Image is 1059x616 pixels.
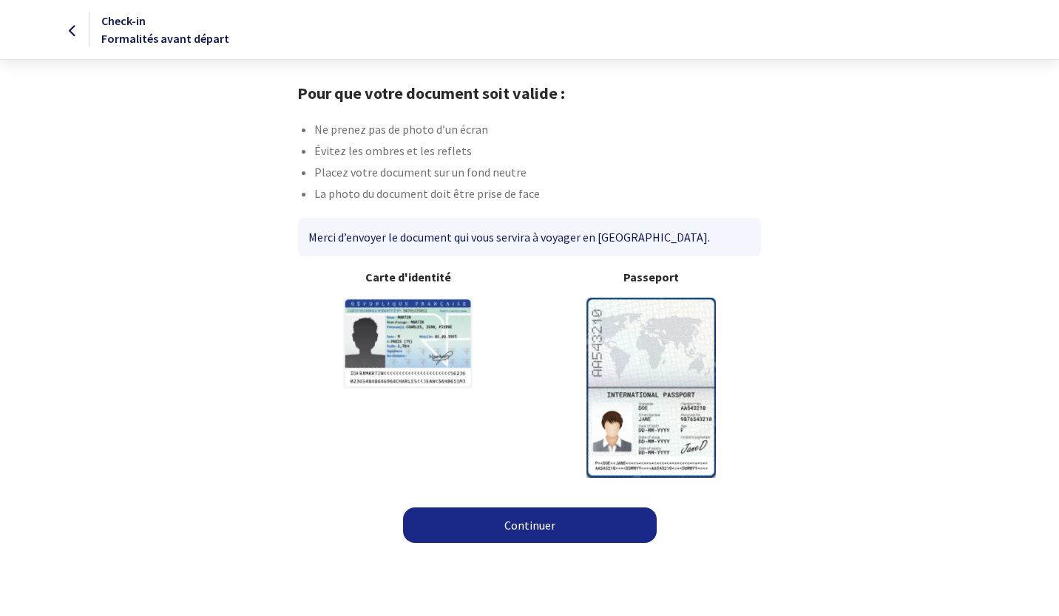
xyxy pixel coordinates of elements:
[541,268,761,286] b: Passeport
[403,507,657,543] a: Continuer
[101,13,229,46] span: Check-in Formalités avant départ
[314,120,761,142] li: Ne prenez pas de photo d’un écran
[314,142,761,163] li: Évitez les ombres et les reflets
[297,83,761,103] h1: Pour que votre document soit valide :
[586,298,716,477] img: illuPasseport.svg
[343,298,473,389] img: illuCNI.svg
[314,163,761,185] li: Placez votre document sur un fond neutre
[298,268,518,286] b: Carte d'identité
[314,185,761,206] li: La photo du document doit être prise de face
[298,218,760,256] div: Merci d’envoyer le document qui vous servira à voyager en [GEOGRAPHIC_DATA].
